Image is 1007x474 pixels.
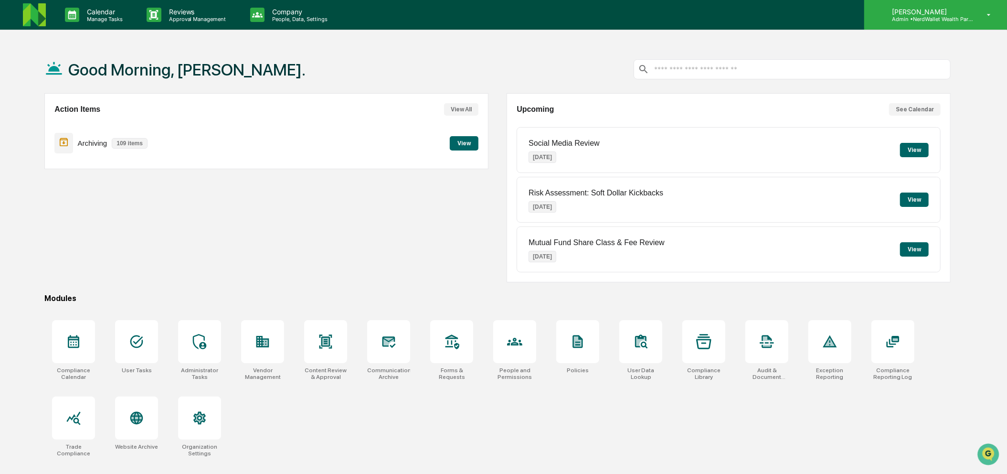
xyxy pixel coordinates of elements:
[529,238,665,247] p: Mutual Fund Share Class & Fee Review
[68,60,306,79] h1: Good Morning, [PERSON_NAME].
[529,201,556,213] p: [DATE]
[10,70,174,85] p: How can we help?
[430,367,473,380] div: Forms & Requests
[32,132,121,140] div: We're available if you need us!
[493,367,536,380] div: People and Permissions
[161,16,231,22] p: Approval Management
[517,105,554,114] h2: Upcoming
[808,367,851,380] div: Exception Reporting
[69,171,77,179] div: 🗄️
[52,443,95,457] div: Trade Compliance
[178,443,221,457] div: Organization Settings
[6,184,64,202] a: 🔎Data Lookup
[900,242,929,257] button: View
[567,367,589,374] div: Policies
[529,189,663,197] p: Risk Assessment: Soft Dollar Kickbacks
[161,8,231,16] p: Reviews
[884,16,973,22] p: Admin • NerdWallet Wealth Partners
[6,166,65,183] a: 🖐️Preclearance
[44,294,951,303] div: Modules
[10,41,29,60] img: Greenboard
[889,103,941,116] button: See Calendar
[529,151,556,163] p: [DATE]
[900,193,929,207] button: View
[367,367,410,380] div: Communications Archive
[67,211,116,219] a: Powered byPylon
[682,367,725,380] div: Compliance Library
[745,367,788,380] div: Audit & Document Logs
[79,8,127,16] p: Calendar
[19,170,62,180] span: Preclearance
[304,367,347,380] div: Content Review & Approval
[871,367,914,380] div: Compliance Reporting Log
[54,105,100,114] h2: Action Items
[529,251,556,262] p: [DATE]
[10,123,27,140] img: 1746055101610-c473b297-6a78-478c-a979-82029cc54cd1
[178,367,221,380] div: Administrator Tasks
[112,138,148,149] p: 109 items
[10,171,17,179] div: 🖐️
[95,212,116,219] span: Pylon
[529,139,600,148] p: Social Media Review
[444,103,478,116] button: View All
[884,8,973,16] p: [PERSON_NAME]
[900,143,929,157] button: View
[619,367,662,380] div: User Data Lookup
[19,188,60,198] span: Data Lookup
[450,136,478,151] button: View
[162,126,174,137] button: Start new chat
[115,443,158,450] div: Website Archive
[241,367,284,380] div: Vendor Management
[450,138,478,147] a: View
[122,367,152,374] div: User Tasks
[65,166,122,183] a: 🗄️Attestations
[78,139,107,147] p: Archiving
[10,189,17,197] div: 🔎
[32,123,157,132] div: Start new chat
[79,170,118,180] span: Attestations
[265,16,332,22] p: People, Data, Settings
[23,3,46,26] img: logo
[52,367,95,380] div: Compliance Calendar
[79,16,127,22] p: Manage Tasks
[265,8,332,16] p: Company
[976,442,1002,468] iframe: Open customer support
